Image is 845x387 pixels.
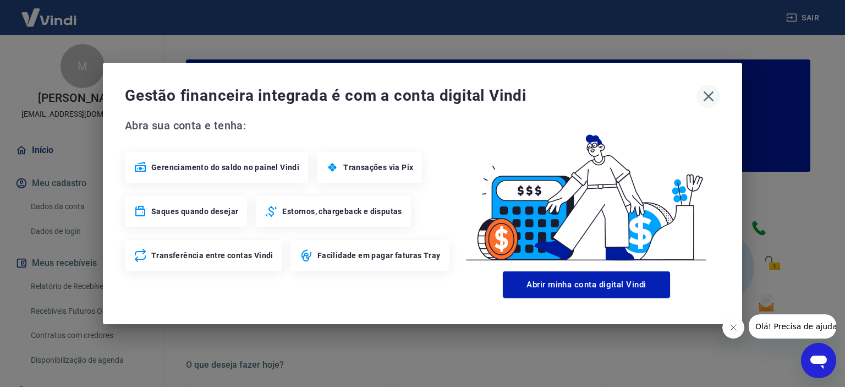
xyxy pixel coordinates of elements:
[801,343,836,378] iframe: Botão para abrir a janela de mensagens
[317,250,441,261] span: Facilidade em pagar faturas Tray
[151,206,238,217] span: Saques quando desejar
[151,250,273,261] span: Transferência entre contas Vindi
[151,162,299,173] span: Gerenciamento do saldo no painel Vindi
[453,117,720,267] img: Good Billing
[749,314,836,339] iframe: Mensagem da empresa
[282,206,402,217] span: Estornos, chargeback e disputas
[7,8,92,17] span: Olá! Precisa de ajuda?
[503,271,670,298] button: Abrir minha conta digital Vindi
[343,162,413,173] span: Transações via Pix
[125,117,453,134] span: Abra sua conta e tenha:
[722,317,744,339] iframe: Fechar mensagem
[125,85,697,107] span: Gestão financeira integrada é com a conta digital Vindi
